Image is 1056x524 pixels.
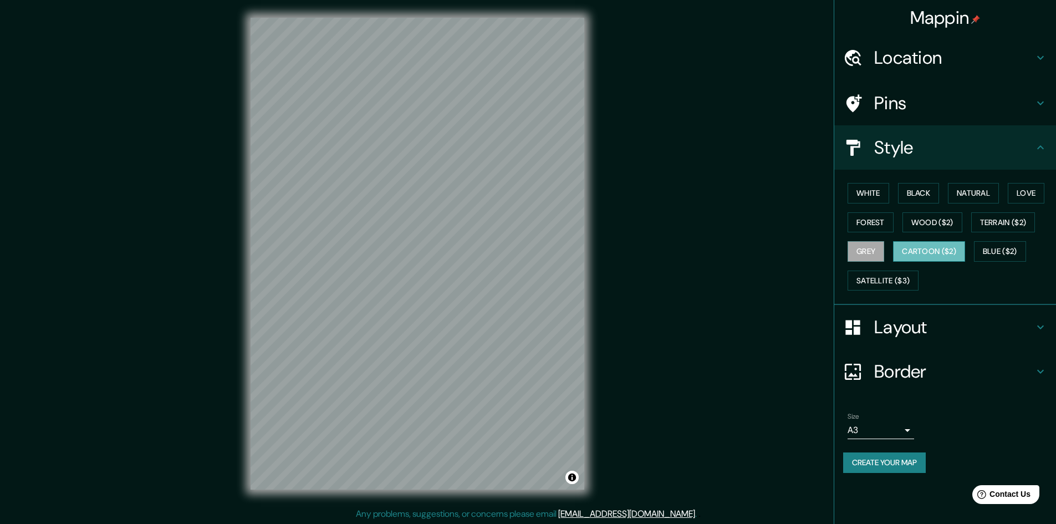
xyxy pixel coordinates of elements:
[848,212,894,233] button: Forest
[698,507,701,521] div: .
[874,316,1034,338] h4: Layout
[874,136,1034,159] h4: Style
[957,481,1044,512] iframe: Help widget launcher
[834,81,1056,125] div: Pins
[971,15,980,24] img: pin-icon.png
[948,183,999,204] button: Natural
[356,507,697,521] p: Any problems, suggestions, or concerns please email .
[874,92,1034,114] h4: Pins
[893,241,965,262] button: Cartoon ($2)
[874,360,1034,383] h4: Border
[834,35,1056,80] div: Location
[848,412,859,421] label: Size
[848,271,919,291] button: Satellite ($3)
[910,7,981,29] h4: Mappin
[898,183,940,204] button: Black
[697,507,698,521] div: .
[902,212,962,233] button: Wood ($2)
[834,305,1056,349] div: Layout
[848,183,889,204] button: White
[1008,183,1044,204] button: Love
[848,421,914,439] div: A3
[834,349,1056,394] div: Border
[974,241,1026,262] button: Blue ($2)
[558,508,695,520] a: [EMAIL_ADDRESS][DOMAIN_NAME]
[565,471,579,484] button: Toggle attribution
[971,212,1035,233] button: Terrain ($2)
[843,452,926,473] button: Create your map
[251,18,584,490] canvas: Map
[834,125,1056,170] div: Style
[874,47,1034,69] h4: Location
[848,241,884,262] button: Grey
